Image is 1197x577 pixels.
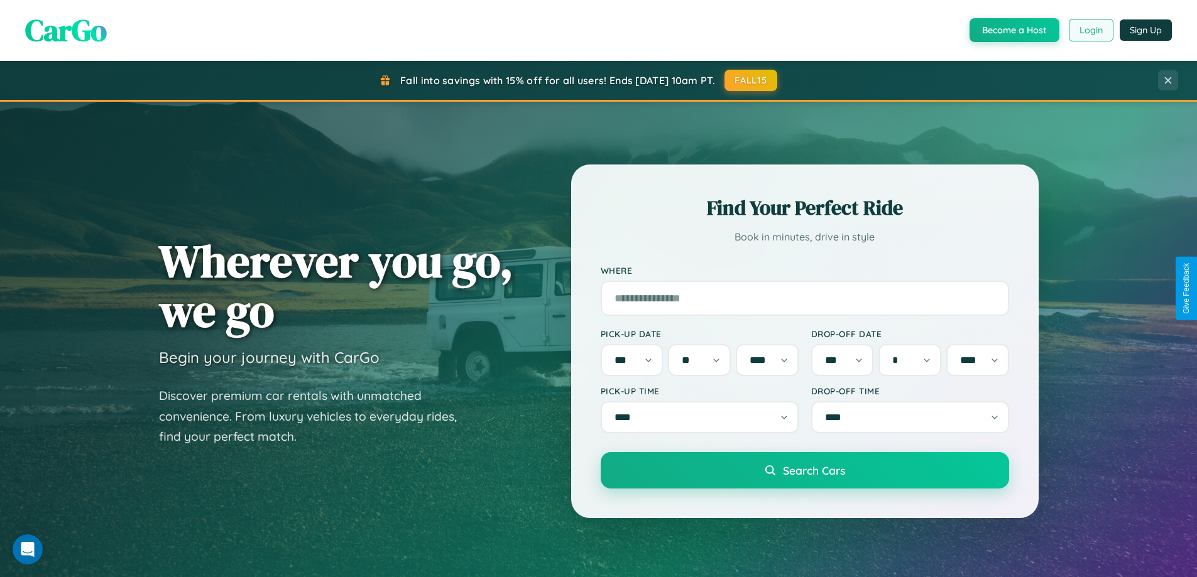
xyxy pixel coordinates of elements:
p: Discover premium car rentals with unmatched convenience. From luxury vehicles to everyday rides, ... [159,386,473,447]
button: Login [1069,19,1113,41]
button: Become a Host [970,18,1059,42]
span: Search Cars [783,463,845,477]
label: Drop-off Date [811,328,1009,339]
button: Search Cars [601,452,1009,488]
label: Pick-up Time [601,386,799,396]
button: FALL15 [724,70,777,91]
span: CarGo [25,9,107,51]
button: Sign Up [1120,19,1172,41]
h3: Begin your journey with CarGo [159,348,380,367]
label: Where [601,265,1009,276]
p: Book in minutes, drive in style [601,228,1009,246]
label: Drop-off Time [811,386,1009,396]
label: Pick-up Date [601,328,799,339]
span: Fall into savings with 15% off for all users! Ends [DATE] 10am PT. [400,74,715,87]
div: Give Feedback [1182,263,1191,314]
h2: Find Your Perfect Ride [601,194,1009,222]
iframe: Intercom live chat [13,534,43,564]
h1: Wherever you go, we go [159,236,513,335]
